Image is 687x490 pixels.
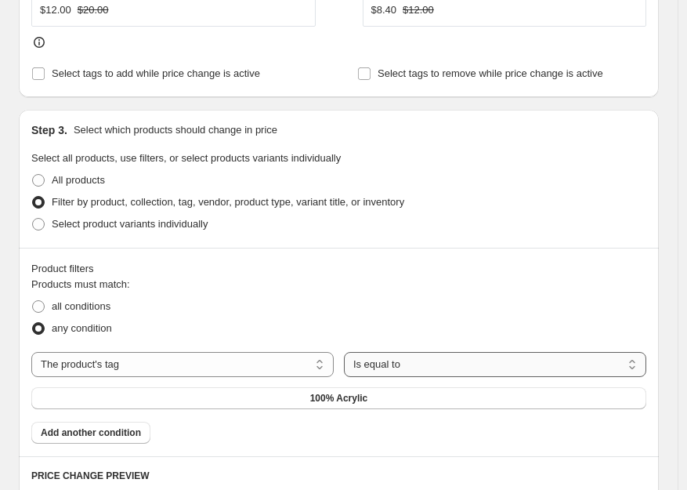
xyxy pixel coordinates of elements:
span: all conditions [52,300,110,312]
h6: PRICE CHANGE PREVIEW [31,470,646,482]
strike: $20.00 [78,2,109,18]
span: Select product variants individually [52,218,208,230]
button: Add another condition [31,422,150,444]
h2: Step 3. [31,122,67,138]
span: 100% Acrylic [310,392,368,405]
span: Select tags to remove while price change is active [378,67,603,79]
div: $12.00 [40,2,71,18]
span: any condition [52,322,112,334]
span: All products [52,174,105,186]
div: $8.40 [371,2,397,18]
span: Select all products, use filters, or select products variants individually [31,152,341,164]
strike: $12.00 [403,2,434,18]
span: Add another condition [41,426,141,439]
span: Select tags to add while price change is active [52,67,260,79]
p: Select which products should change in price [74,122,277,138]
div: Product filters [31,261,646,277]
button: 100% Acrylic [31,387,646,409]
span: Products must match: [31,278,130,290]
span: Filter by product, collection, tag, vendor, product type, variant title, or inventory [52,196,404,208]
